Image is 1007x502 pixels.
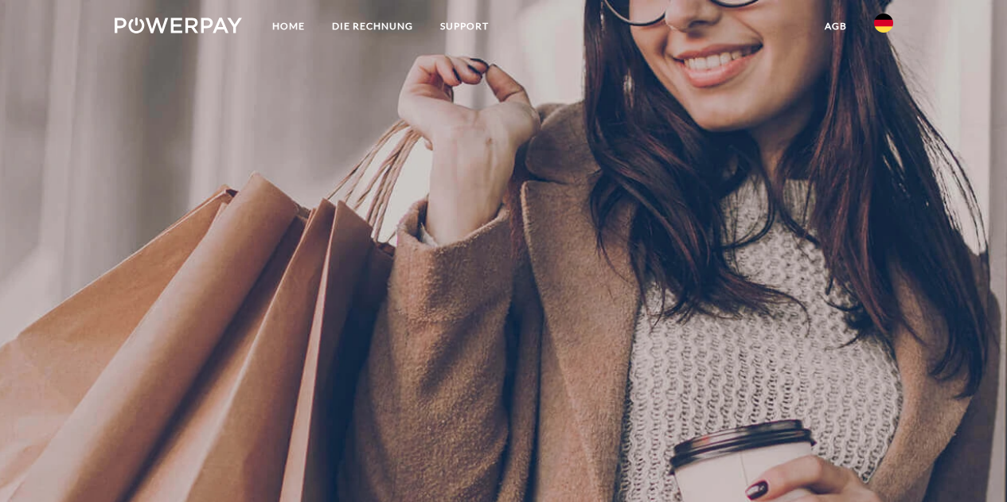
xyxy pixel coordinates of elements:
a: Home [259,12,318,41]
img: de [874,14,893,33]
img: logo-powerpay-white.svg [115,18,243,33]
a: agb [811,12,861,41]
a: SUPPORT [427,12,502,41]
a: DIE RECHNUNG [318,12,427,41]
